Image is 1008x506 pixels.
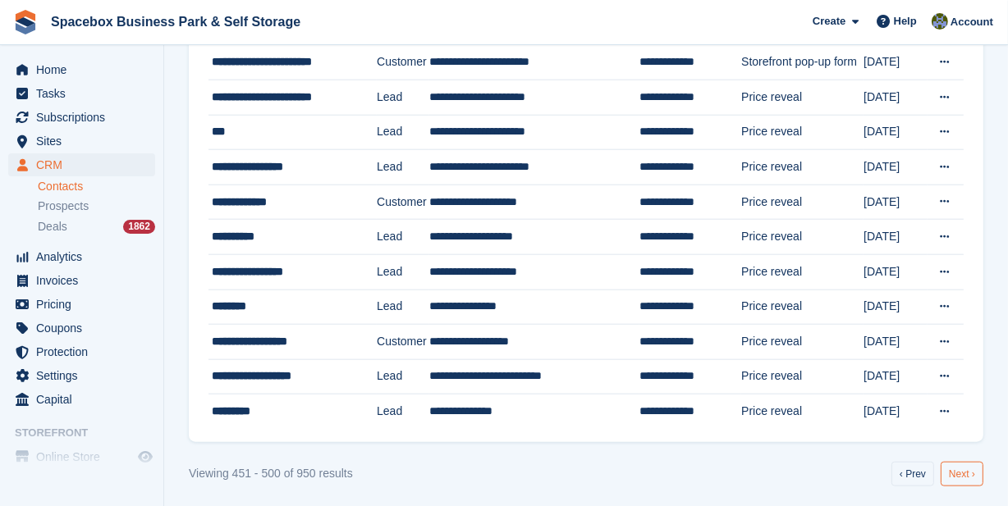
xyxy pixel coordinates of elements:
[36,317,135,340] span: Coupons
[864,325,927,360] td: [DATE]
[377,150,429,185] td: Lead
[36,153,135,176] span: CRM
[864,394,927,429] td: [DATE]
[36,58,135,81] span: Home
[864,45,927,80] td: [DATE]
[8,364,155,387] a: menu
[36,445,135,468] span: Online Store
[813,13,845,30] span: Create
[36,245,135,268] span: Analytics
[36,106,135,129] span: Subscriptions
[8,269,155,292] a: menu
[932,13,948,30] img: sahil
[951,14,993,30] span: Account
[741,150,864,185] td: Price reveal
[864,80,927,115] td: [DATE]
[36,130,135,153] span: Sites
[135,447,155,467] a: Preview store
[864,254,927,289] td: [DATE]
[741,325,864,360] td: Price reveal
[377,80,429,115] td: Lead
[8,245,155,268] a: menu
[36,340,135,363] span: Protection
[38,198,89,214] span: Prospects
[888,462,987,486] nav: Pages
[8,340,155,363] a: menu
[8,293,155,316] a: menu
[377,220,429,255] td: Lead
[36,82,135,105] span: Tasks
[741,185,864,220] td: Price reveal
[377,45,429,80] td: Customer
[377,254,429,289] td: Lead
[864,289,927,325] td: [DATE]
[15,425,163,441] span: Storefront
[36,293,135,316] span: Pricing
[741,45,864,80] td: Storefront pop-up form
[189,465,353,482] div: Viewing 451 - 500 of 950 results
[377,359,429,394] td: Lead
[36,269,135,292] span: Invoices
[377,325,429,360] td: Customer
[864,185,927,220] td: [DATE]
[123,220,155,234] div: 1862
[741,220,864,255] td: Price reveal
[8,388,155,411] a: menu
[38,219,67,235] span: Deals
[13,10,38,34] img: stora-icon-8386f47178a22dfd0bd8f6a31ec36ba5ce8667c1dd55bd0f319d3a0aa187defe.svg
[864,220,927,255] td: [DATE]
[377,394,429,429] td: Lead
[8,58,155,81] a: menu
[741,289,864,325] td: Price reveal
[864,115,927,150] td: [DATE]
[741,115,864,150] td: Price reveal
[8,153,155,176] a: menu
[38,198,155,215] a: Prospects
[864,359,927,394] td: [DATE]
[44,8,307,35] a: Spacebox Business Park & Self Storage
[8,445,155,468] a: menu
[864,150,927,185] td: [DATE]
[891,462,934,486] a: Previous
[894,13,917,30] span: Help
[741,359,864,394] td: Price reveal
[8,317,155,340] a: menu
[377,115,429,150] td: Lead
[377,289,429,325] td: Lead
[741,394,864,429] td: Price reveal
[36,364,135,387] span: Settings
[941,462,983,486] a: Next
[36,388,135,411] span: Capital
[38,218,155,235] a: Deals 1862
[8,82,155,105] a: menu
[38,179,155,194] a: Contacts
[8,130,155,153] a: menu
[8,106,155,129] a: menu
[741,254,864,289] td: Price reveal
[741,80,864,115] td: Price reveal
[377,185,429,220] td: Customer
